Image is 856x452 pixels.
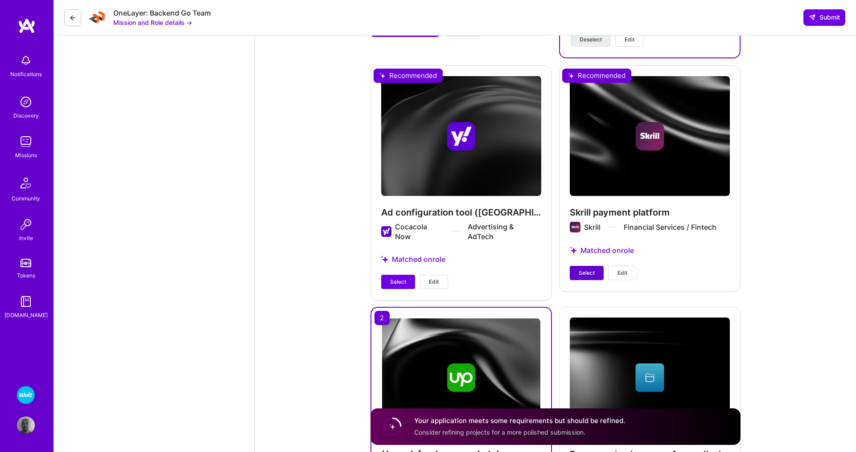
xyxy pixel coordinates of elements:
[608,266,637,280] button: Edit
[21,259,31,267] img: tokens
[10,69,42,79] div: Notifications
[17,133,35,151] img: teamwork
[390,278,406,286] span: Select
[809,14,816,21] i: icon SendLight
[803,9,845,25] button: Submit
[17,271,35,280] div: Tokens
[18,18,36,34] img: logo
[17,293,35,310] img: guide book
[17,416,35,434] img: User Avatar
[12,194,40,203] div: Community
[17,216,35,233] img: Invite
[429,278,439,286] span: Edit
[570,266,604,280] button: Select
[4,310,48,320] div: [DOMAIN_NAME]
[382,318,540,437] img: cover
[420,275,448,289] button: Edit
[19,233,33,243] div: Invite
[17,386,35,404] img: Wolt - Fintech: Payments Expansion Team
[625,36,634,44] span: Edit
[113,8,211,18] div: OneLayer: Backend Go Team
[15,151,37,160] div: Missions
[615,33,644,47] button: Edit
[803,9,845,25] div: null
[15,416,37,434] a: User Avatar
[113,18,192,27] button: Mission and Role details →
[17,52,35,69] img: bell
[579,269,595,277] span: Select
[617,269,627,277] span: Edit
[15,172,37,194] img: Community
[809,13,840,22] span: Submit
[88,9,106,27] img: Company Logo
[414,428,585,436] span: Consider refining projects for a more polished submission.
[414,416,625,426] h4: Your application meets some requirements but should be refined.
[17,93,35,111] img: discovery
[13,111,39,120] div: Discovery
[69,14,76,21] i: icon LeftArrowDark
[15,386,37,404] a: Wolt - Fintech: Payments Expansion Team
[447,363,475,392] img: Company logo
[381,275,415,289] button: Select
[580,36,602,44] span: Deselect
[571,33,611,47] button: Deselect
